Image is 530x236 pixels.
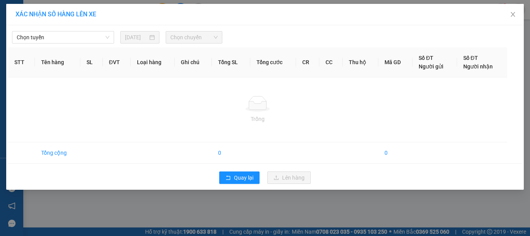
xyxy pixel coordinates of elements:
button: Close [502,4,524,26]
span: Quay lại [234,173,253,182]
th: STT [8,47,35,77]
th: CR [296,47,319,77]
th: CC [319,47,343,77]
span: Người nhận [463,63,493,70]
span: rollback [225,175,231,181]
th: Loại hàng [131,47,175,77]
span: XÁC NHẬN SỐ HÀNG LÊN XE [16,10,96,18]
th: Thu hộ [343,47,378,77]
th: ĐVT [103,47,131,77]
td: Tổng cộng [35,142,80,164]
td: 0 [212,142,250,164]
th: Mã GD [378,47,412,77]
input: 13/08/2025 [125,33,147,42]
div: Trống [14,115,501,123]
td: 0 [378,142,412,164]
th: Ghi chú [175,47,212,77]
img: logo [3,31,43,70]
th: Tổng cước [250,47,296,77]
span: Người gửi [419,63,443,70]
button: uploadLên hàng [267,171,311,184]
span: Số ĐT [419,55,433,61]
strong: CHUYỂN PHÁT NHANH VIP ANH HUY [48,6,106,31]
button: rollbackQuay lại [219,171,260,184]
span: close [510,11,516,17]
span: Chuyển phát nhanh: [GEOGRAPHIC_DATA] - [GEOGRAPHIC_DATA] [44,33,111,61]
th: SL [80,47,102,77]
span: Chọn tuyến [17,31,109,43]
th: Tên hàng [35,47,80,77]
span: Số ĐT [463,55,478,61]
span: Chọn chuyến [170,31,218,43]
th: Tổng SL [212,47,250,77]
